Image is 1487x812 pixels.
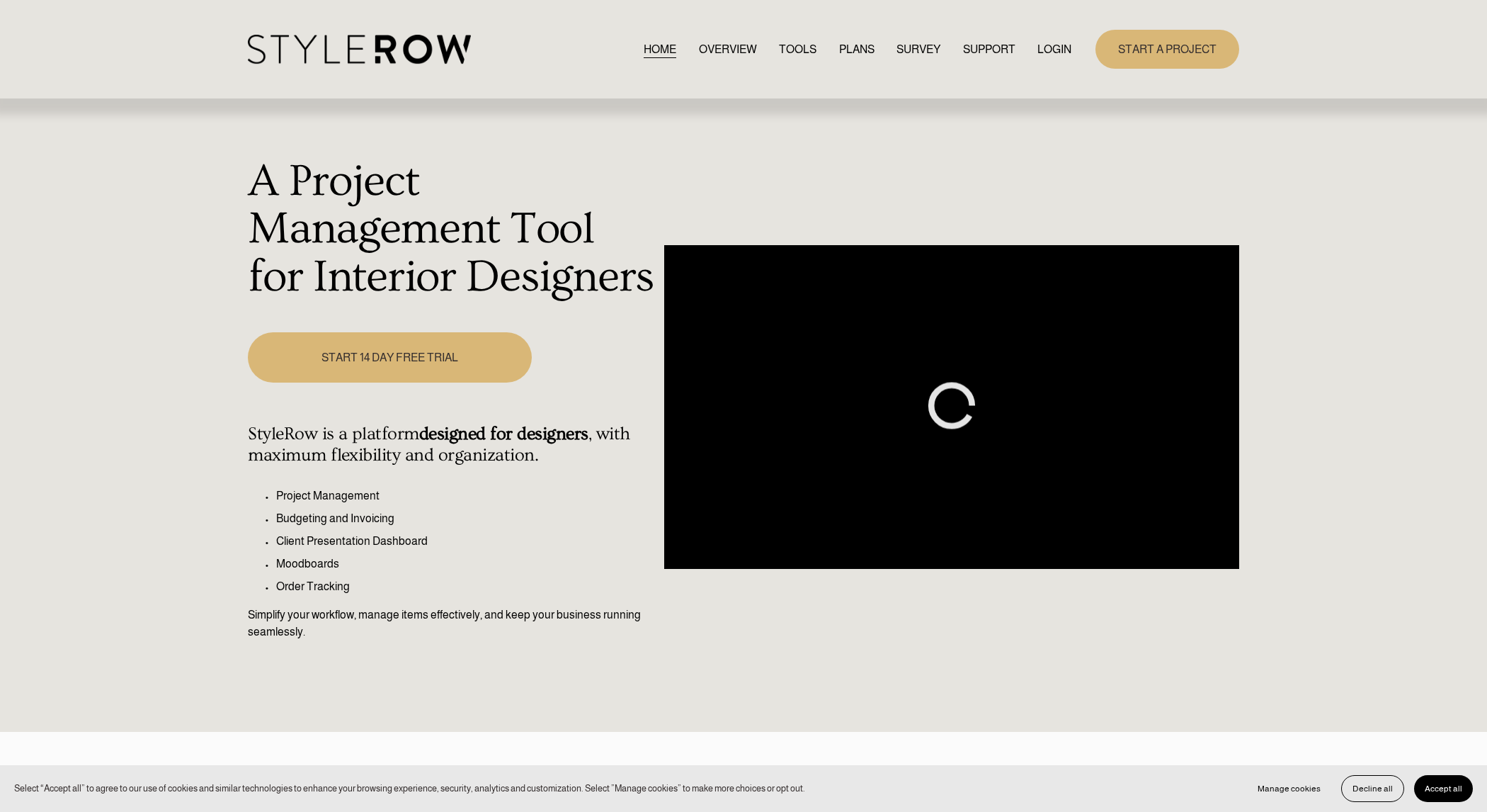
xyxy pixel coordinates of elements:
img: StyleRow [248,35,471,64]
strong: designed for designers [419,424,588,444]
h1: A Project Management Tool for Interior Designers [248,158,656,302]
a: folder dropdown [963,40,1015,59]
button: Manage cookies [1247,775,1331,802]
p: Client Presentation Dashboard [276,533,656,550]
span: SUPPORT [963,41,1015,58]
a: START A PROJECT [1095,30,1239,69]
span: Manage cookies [1258,784,1321,794]
a: START 14 DAY FREE TRIAL [248,332,531,383]
button: Decline all [1341,775,1404,802]
button: Accept all [1414,775,1473,802]
p: Project Management [276,487,656,504]
a: SURVEY [896,40,940,59]
p: Budgeting and Invoicing [276,510,656,527]
a: HOME [644,40,676,59]
span: Decline all [1352,784,1393,794]
p: Select “Accept all” to agree to our use of cookies and similar technologies to enhance your brows... [14,782,805,795]
a: LOGIN [1037,40,1071,59]
p: Moodboards [276,556,656,573]
h4: StyleRow is a platform , with maximum flexibility and organization. [248,424,656,466]
p: Simplify your workflow, manage items effectively, and keep your business running seamlessly. [248,607,656,641]
span: Accept all [1425,784,1462,794]
a: TOOLS [779,40,816,59]
a: PLANS [839,40,874,59]
p: Order Tracking [276,578,656,595]
a: OVERVIEW [699,40,757,59]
